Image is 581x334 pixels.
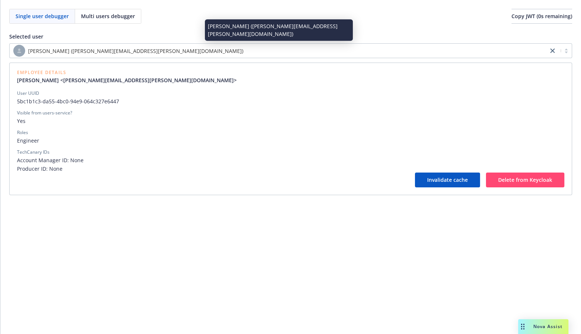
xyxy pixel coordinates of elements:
[81,12,135,20] span: Multi users debugger
[511,9,572,24] button: Copy JWT (0s remaining)
[17,137,564,144] span: Engineer
[17,165,564,173] span: Producer ID: None
[427,176,468,183] span: Invalidate cache
[498,176,552,183] span: Delete from Keycloak
[17,129,28,136] div: Roles
[28,47,243,55] span: [PERSON_NAME] ([PERSON_NAME][EMAIL_ADDRESS][PERSON_NAME][DOMAIN_NAME])
[17,110,72,116] div: Visible from users-service?
[17,76,243,84] a: [PERSON_NAME] <[PERSON_NAME][EMAIL_ADDRESS][PERSON_NAME][DOMAIN_NAME]>
[415,173,480,187] button: Invalidate cache
[533,323,563,330] span: Nova Assist
[518,319,568,334] button: Nova Assist
[17,97,564,105] span: 5bc1b1c3-da55-4bc0-94e9-064c327e6447
[17,70,243,75] span: Employee Details
[17,156,564,164] span: Account Manager ID: None
[486,173,564,187] button: Delete from Keycloak
[17,117,564,125] span: Yes
[13,45,544,57] span: [PERSON_NAME] ([PERSON_NAME][EMAIL_ADDRESS][PERSON_NAME][DOMAIN_NAME])
[16,12,69,20] span: Single user debugger
[17,90,39,97] div: User UUID
[548,46,557,55] a: close
[511,13,572,20] span: Copy JWT ( 0 s remaining)
[17,149,50,156] div: TechCanary IDs
[518,319,527,334] div: Drag to move
[9,33,43,40] span: Selected user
